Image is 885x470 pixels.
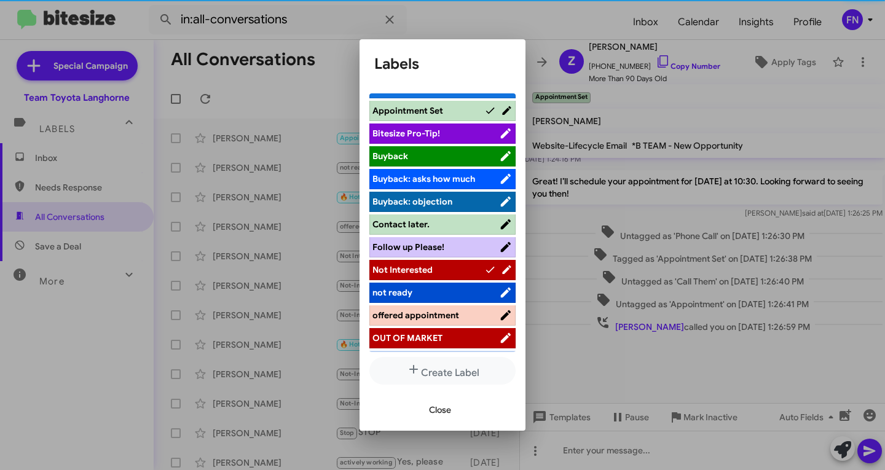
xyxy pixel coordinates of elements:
[419,399,461,421] button: Close
[372,82,388,93] span: Hot
[369,357,516,385] button: Create Label
[372,332,442,343] span: OUT OF MARKET
[372,287,412,298] span: not ready
[372,310,459,321] span: offered appointment
[372,241,444,253] span: Follow up Please!
[374,54,511,74] h1: Labels
[372,196,452,207] span: Buyback: objection
[372,151,408,162] span: Buyback
[372,264,433,275] span: Not Interested
[372,105,443,116] span: Appointment Set
[372,173,475,184] span: Buyback: asks how much
[429,399,451,421] span: Close
[372,128,440,139] span: Bitesize Pro-Tip!
[372,219,430,230] span: Contact later.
